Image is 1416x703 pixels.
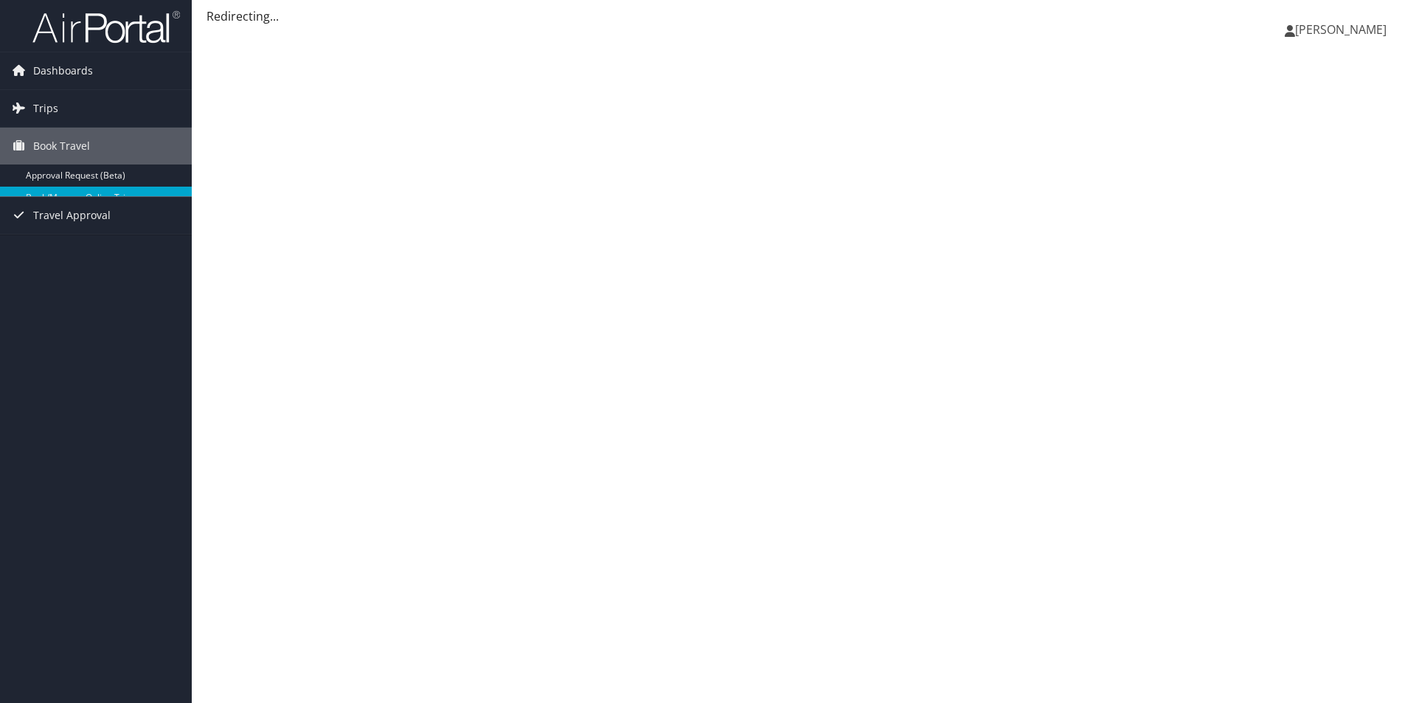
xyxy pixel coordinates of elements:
[1295,21,1386,38] span: [PERSON_NAME]
[32,10,180,44] img: airportal-logo.png
[33,90,58,127] span: Trips
[206,7,1401,25] div: Redirecting...
[1285,7,1401,52] a: [PERSON_NAME]
[33,197,111,234] span: Travel Approval
[33,52,93,89] span: Dashboards
[33,128,90,165] span: Book Travel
